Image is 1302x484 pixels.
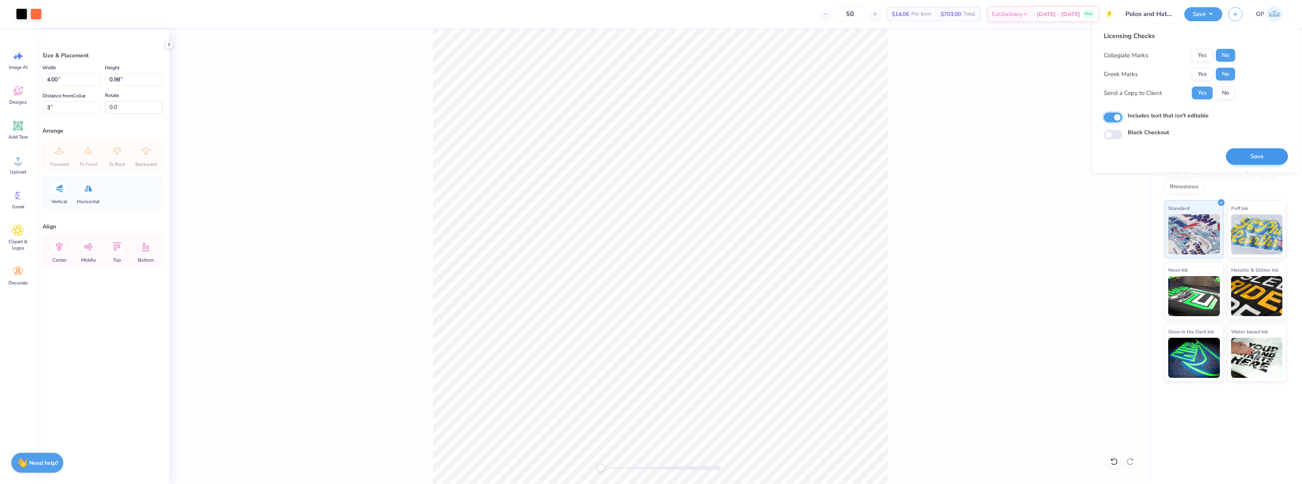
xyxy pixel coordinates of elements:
span: Designs [9,99,27,105]
span: $703.00 [941,10,961,18]
button: No [1216,49,1235,62]
button: No [1216,87,1235,99]
img: Germaine Penalosa [1266,6,1282,22]
span: Upload [10,169,26,175]
img: Metallic & Glitter Ink [1231,276,1283,316]
div: Licensing Checks [1104,31,1235,41]
span: Per Item [911,10,931,18]
strong: Need help? [29,459,58,467]
span: Top [113,257,121,263]
label: Block Checkout [1128,128,1169,137]
span: Est. Delivery [992,10,1022,18]
div: Greek Marks [1104,70,1138,79]
div: Size & Placement [42,51,163,60]
img: Glow in the Dark Ink [1168,338,1220,378]
label: Distance from Collar [42,91,86,101]
span: Puff Ink [1231,204,1248,212]
div: Arrange [42,127,163,135]
span: Glow in the Dark Ink [1168,327,1214,336]
span: Neon Ink [1168,266,1188,274]
span: Bottom [138,257,154,263]
span: Horizontal [77,198,100,205]
img: Puff Ink [1231,214,1283,254]
span: Water based Ink [1231,327,1268,336]
label: Width [42,63,56,73]
span: Decorate [8,280,28,286]
span: Clipart & logos [5,238,31,251]
button: Yes [1192,49,1213,62]
input: Untitled Design [1119,6,1178,22]
button: Save [1226,148,1288,165]
div: Collegiate Marks [1104,51,1148,60]
label: Includes text that isn't editable [1128,111,1209,120]
button: Save [1184,7,1222,21]
label: Height [105,63,119,73]
span: Vertical [51,198,67,205]
span: Image AI [9,64,28,71]
button: No [1216,68,1235,81]
label: Rotate [105,91,119,100]
span: Middle [81,257,96,263]
span: Standard [1168,204,1189,212]
button: Yes [1192,87,1213,99]
img: Standard [1168,214,1220,254]
input: – – [834,7,866,21]
span: $14.06 [892,10,909,18]
span: GP [1256,10,1264,19]
button: Yes [1192,68,1213,81]
div: Accessibility label [597,464,605,472]
span: [DATE] - [DATE] [1037,10,1080,18]
span: Greek [12,204,24,210]
span: Add Text [8,134,28,140]
a: GP [1252,6,1286,22]
div: Align [42,222,163,231]
div: Send a Copy to Client [1104,89,1162,98]
span: Center [52,257,67,263]
span: Total [963,10,975,18]
div: Rhinestones [1165,181,1203,193]
span: Free [1085,11,1092,17]
img: Neon Ink [1168,276,1220,316]
span: Metallic & Glitter Ink [1231,266,1278,274]
img: Water based Ink [1231,338,1283,378]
